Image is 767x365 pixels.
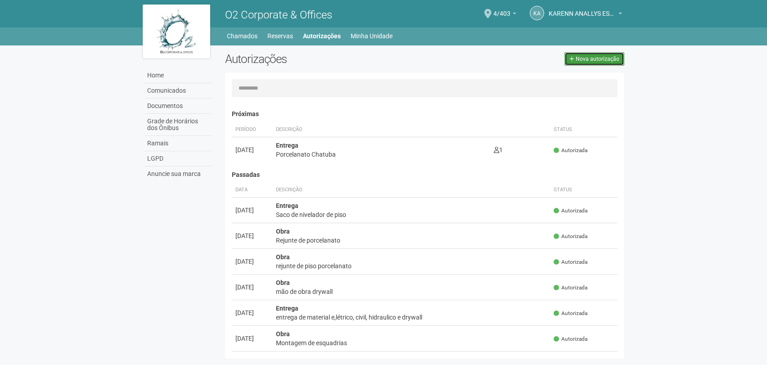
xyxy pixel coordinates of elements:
[145,83,212,99] a: Comunicados
[232,111,618,117] h4: Próximas
[276,150,487,159] div: Porcelanato Chatuba
[276,253,290,261] strong: Obra
[232,183,272,198] th: Data
[145,136,212,151] a: Ramais
[276,142,298,149] strong: Entrega
[554,284,587,292] span: Autorizada
[554,335,587,343] span: Autorizada
[276,202,298,209] strong: Entrega
[554,233,587,240] span: Autorizada
[276,279,290,286] strong: Obra
[272,122,490,137] th: Descrição
[235,145,269,154] div: [DATE]
[235,283,269,292] div: [DATE]
[145,114,212,136] a: Grade de Horários dos Ônibus
[267,30,293,42] a: Reservas
[554,147,587,154] span: Autorizada
[276,210,546,219] div: Saco de nivelador de piso
[276,313,546,322] div: entrega de material e,létrico, civil, hidraulico e drywall
[272,183,550,198] th: Descrição
[145,167,212,181] a: Anuncie sua marca
[494,146,503,153] span: 1
[554,258,587,266] span: Autorizada
[276,261,546,270] div: rejunte de piso porcelanato
[351,30,393,42] a: Minha Unidade
[145,68,212,83] a: Home
[554,310,587,317] span: Autorizada
[276,287,546,296] div: mão de obra drywall
[232,122,272,137] th: Período
[227,30,257,42] a: Chamados
[550,183,618,198] th: Status
[225,9,332,21] span: O2 Corporate & Offices
[235,308,269,317] div: [DATE]
[276,228,290,235] strong: Obra
[225,52,418,66] h2: Autorizações
[303,30,341,42] a: Autorizações
[276,338,546,347] div: Montagem de esquadrias
[564,52,624,66] a: Nova autorização
[145,151,212,167] a: LGPD
[145,99,212,114] a: Documentos
[235,231,269,240] div: [DATE]
[232,171,618,178] h4: Passadas
[576,56,619,62] span: Nova autorização
[276,305,298,312] strong: Entrega
[493,11,516,18] a: 4/403
[530,6,544,20] a: KA
[235,206,269,215] div: [DATE]
[235,257,269,266] div: [DATE]
[549,1,616,17] span: KARENN ANALLYS ESTELLA
[235,334,269,343] div: [DATE]
[276,330,290,338] strong: Obra
[276,236,546,245] div: Rejunte de porcelanato
[554,207,587,215] span: Autorizada
[143,5,210,59] img: logo.jpg
[550,122,618,137] th: Status
[493,1,510,17] span: 4/403
[549,11,622,18] a: KARENN ANALLYS ESTELLA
